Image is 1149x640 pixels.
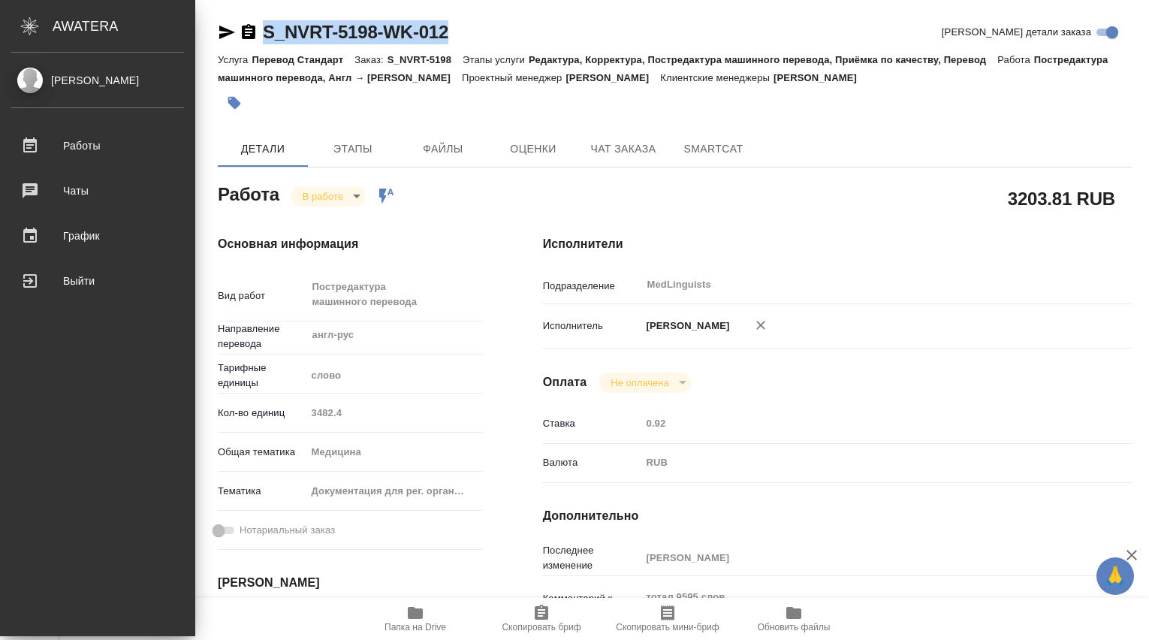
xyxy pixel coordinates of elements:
span: Скопировать мини-бриф [616,622,719,632]
span: [PERSON_NAME] детали заказа [942,25,1091,40]
span: Папка на Drive [385,622,446,632]
p: Этапы услуги [463,54,529,65]
p: [PERSON_NAME] [641,318,730,334]
h4: Основная информация [218,235,483,253]
div: В работе [291,186,366,207]
p: Комментарий к работе [543,591,641,621]
input: Пустое поле [641,412,1084,434]
span: Детали [227,140,299,158]
div: [PERSON_NAME] [11,72,184,89]
p: Направление перевода [218,322,306,352]
div: Медицина [306,439,483,465]
button: Добавить тэг [218,86,251,119]
span: Нотариальный заказ [240,523,335,538]
a: S_NVRT-5198-WK-012 [263,22,448,42]
span: SmartCat [677,140,749,158]
h4: [PERSON_NAME] [218,574,483,592]
button: Скопировать бриф [478,598,605,640]
a: График [4,217,191,255]
p: [PERSON_NAME] [565,72,660,83]
p: Редактура, Корректура, Постредактура машинного перевода, Приёмка по качеству, Перевод [529,54,997,65]
button: 🙏 [1096,557,1134,595]
p: [PERSON_NAME] [774,72,868,83]
div: Документация для рег. органов [306,478,483,504]
div: График [11,225,184,247]
a: Работы [4,127,191,165]
p: Подразделение [543,279,641,294]
p: Тематика [218,484,306,499]
p: Валюта [543,455,641,470]
p: Исполнитель [543,318,641,334]
p: Работа [997,54,1034,65]
p: Тарифные единицы [218,361,306,391]
span: Чат заказа [587,140,659,158]
p: S_NVRT-5198 [388,54,463,65]
p: Заказ: [354,54,387,65]
div: Выйти [11,270,184,292]
h2: Работа [218,180,279,207]
p: Вид работ [218,288,306,303]
p: Ставка [543,416,641,431]
span: Обновить файлы [758,622,831,632]
button: Не оплачена [606,376,673,389]
div: слово [306,363,483,388]
button: Удалить исполнителя [744,309,777,342]
div: В работе [599,373,691,393]
p: Клиентские менеджеры [660,72,774,83]
a: Выйти [4,262,191,300]
h2: 3203.81 RUB [1008,186,1115,211]
textarea: тотал 9595 слов Режим правок сохранить в финальном документе [641,584,1084,625]
a: Чаты [4,172,191,210]
div: Чаты [11,180,184,202]
span: Оценки [497,140,569,158]
div: RUB [641,450,1084,475]
span: Файлы [407,140,479,158]
input: Пустое поле [306,402,483,424]
button: Скопировать мини-бриф [605,598,731,640]
button: Обновить файлы [731,598,857,640]
div: AWATERA [53,11,195,41]
span: Этапы [317,140,389,158]
h4: Оплата [543,373,587,391]
h4: Исполнители [543,235,1132,253]
button: Папка на Drive [352,598,478,640]
h4: Дополнительно [543,507,1132,525]
button: Скопировать ссылку [240,23,258,41]
p: Последнее изменение [543,543,641,573]
p: Кол-во единиц [218,406,306,421]
button: В работе [298,190,348,203]
p: Проектный менеджер [462,72,565,83]
p: Услуга [218,54,252,65]
span: 🙏 [1102,560,1128,592]
button: Скопировать ссылку для ЯМессенджера [218,23,236,41]
p: Общая тематика [218,445,306,460]
input: Пустое поле [641,547,1084,569]
p: Перевод Стандарт [252,54,354,65]
div: Работы [11,134,184,157]
span: Скопировать бриф [502,622,581,632]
